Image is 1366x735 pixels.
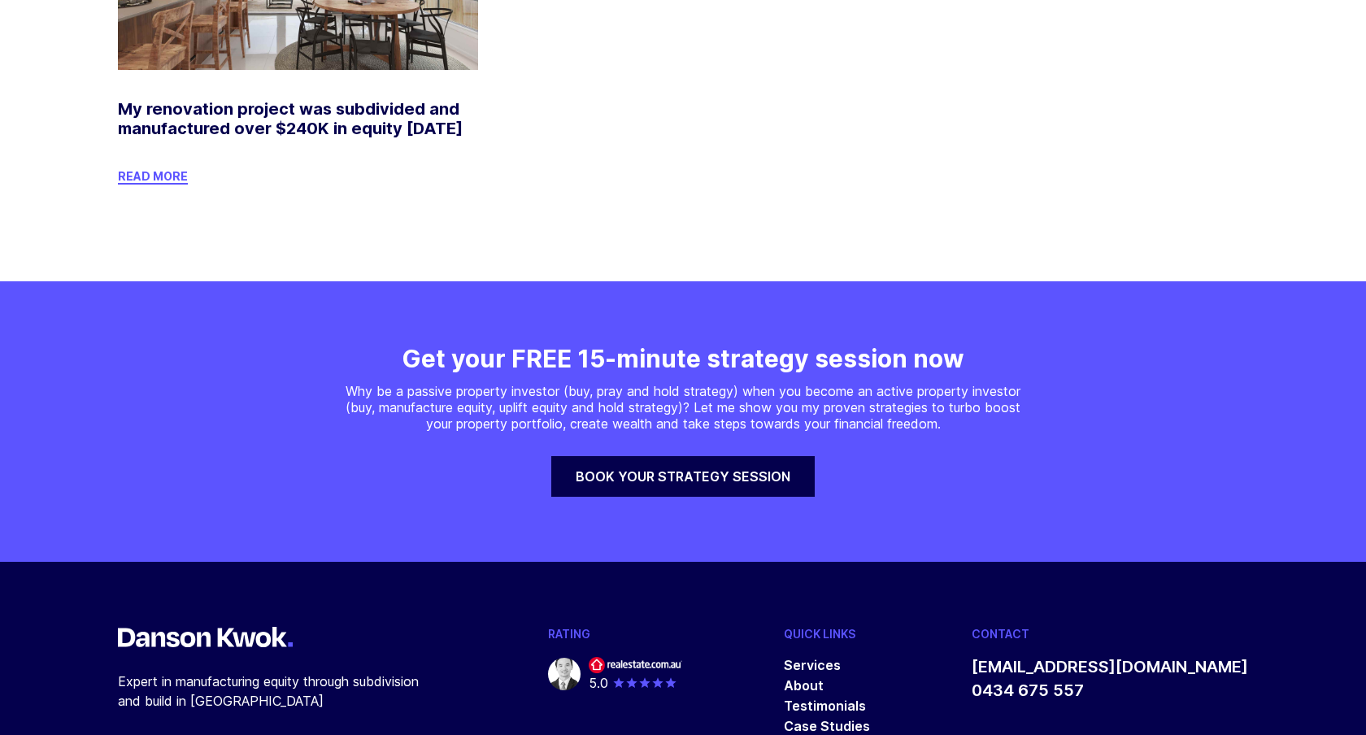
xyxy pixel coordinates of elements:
[972,681,1084,700] a: 0434 675 557
[784,698,866,714] a: Testimonials
[972,627,1029,641] div: Contact
[784,677,824,694] a: About
[589,675,677,691] div: 5.0
[548,657,682,691] a: Danson Kwok real estate dot com dot au logo 5.0
[784,718,870,734] a: Case Studies
[337,383,1029,432] p: Why be a passive property investor (buy, pray and hold strategy) when you become an active proper...
[551,456,815,497] a: Book your strategy session
[402,346,964,371] h3: Get your FREE 15-minute strategy session now
[589,657,682,673] img: real estate dot com dot au logo
[784,627,855,641] div: Quick Links
[548,627,590,641] div: Rating
[118,169,188,185] span: Read More
[118,99,478,138] h3: My renovation project was subdivided and manufactured over $240K in equity [DATE]
[118,627,293,647] img: logo-horizontal-white.a1ec4fe.svg
[972,657,1248,676] a: [EMAIL_ADDRESS][DOMAIN_NAME]
[784,657,841,673] a: Services
[118,672,443,711] p: Expert in manufacturing equity through subdivision and build in [GEOGRAPHIC_DATA]
[548,658,581,690] img: Danson Kwok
